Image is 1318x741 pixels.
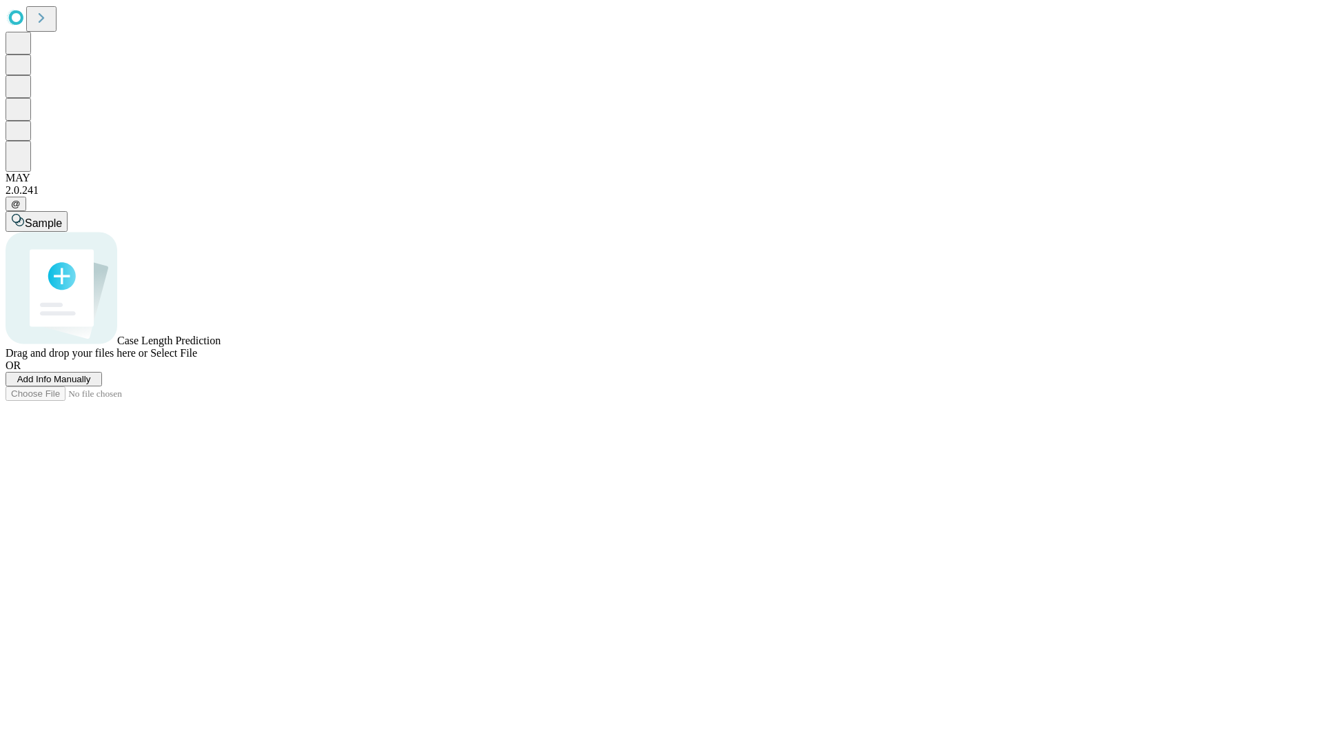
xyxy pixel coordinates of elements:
div: 2.0.241 [6,184,1312,197]
span: Sample [25,217,62,229]
span: Select File [150,347,197,359]
span: Drag and drop your files here or [6,347,148,359]
span: OR [6,359,21,371]
button: Sample [6,211,68,232]
span: Add Info Manually [17,374,91,384]
button: Add Info Manually [6,372,102,386]
button: @ [6,197,26,211]
span: Case Length Prediction [117,335,221,346]
span: @ [11,199,21,209]
div: MAY [6,172,1312,184]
